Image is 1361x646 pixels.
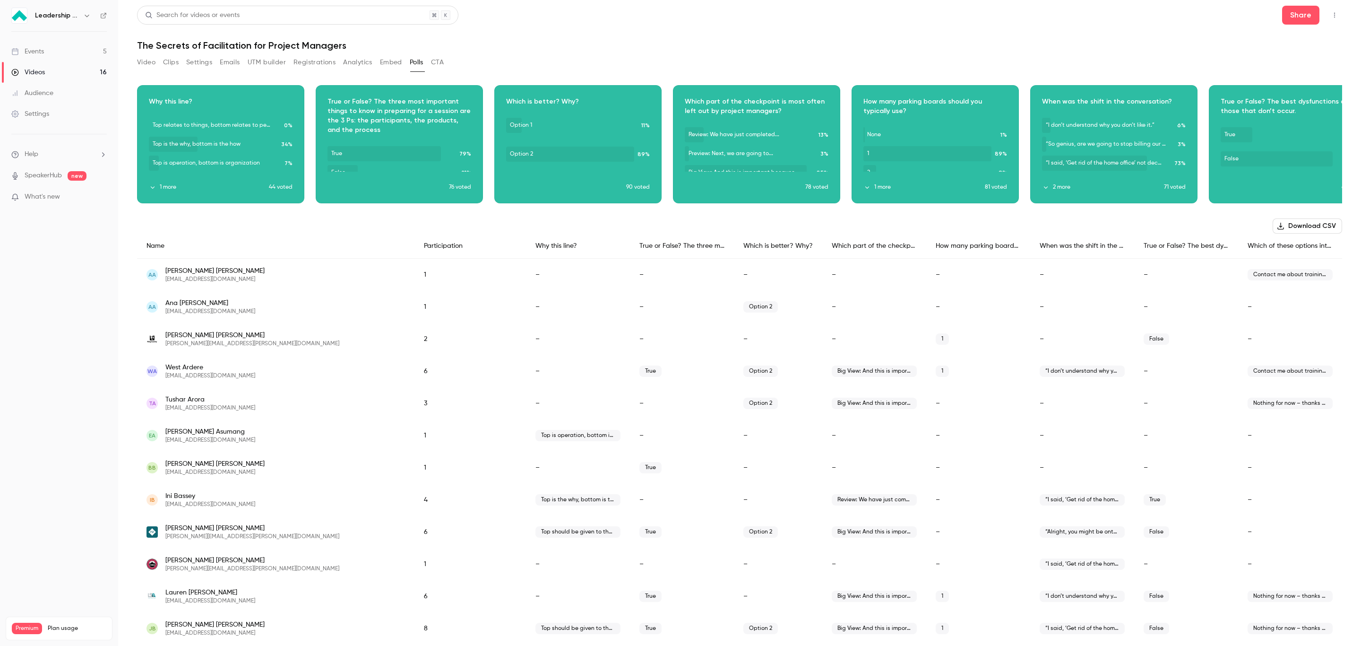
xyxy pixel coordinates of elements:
[1134,387,1238,419] div: –
[1238,548,1342,580] div: –
[1144,494,1166,506] span: True
[926,259,1030,291] div: –
[148,303,156,311] span: AA
[165,427,255,436] span: [PERSON_NAME] Asumang
[414,259,526,291] div: 1
[1040,591,1125,602] span: “I don’t understand why you don’t like it.”
[743,366,778,377] span: Option 2
[149,624,156,633] span: JB
[414,484,526,516] div: 4
[1144,591,1169,602] span: False
[630,291,734,323] div: –
[137,323,1342,355] div: abraham.araya@kingcounty.gov
[165,266,265,276] span: [PERSON_NAME] [PERSON_NAME]
[630,548,734,580] div: –
[165,395,255,404] span: Tushar Arora
[248,55,286,70] button: UTM builder
[1134,452,1238,484] div: –
[165,298,255,308] span: Ana [PERSON_NAME]
[165,404,255,412] span: [EMAIL_ADDRESS][DOMAIN_NAME]
[137,40,1342,51] h1: The Secrets of Facilitation for Project Managers
[734,234,822,259] div: Which is better? Why?
[926,387,1030,419] div: –
[1030,291,1134,323] div: –
[431,55,444,70] button: CTA
[822,323,926,355] div: –
[343,55,372,70] button: Analytics
[526,355,630,387] div: –
[1134,548,1238,580] div: –
[1238,419,1342,452] div: –
[165,556,339,565] span: [PERSON_NAME] [PERSON_NAME]
[1040,559,1125,570] span: “I said, ‘Get rid of the home office’ not decentralize the company."
[165,372,255,380] span: [EMAIL_ADDRESS][DOMAIN_NAME]
[149,183,269,192] button: 1 more
[11,88,53,98] div: Audience
[936,333,949,345] span: 1
[1134,355,1238,387] div: –
[1144,526,1169,538] span: False
[165,436,255,444] span: [EMAIL_ADDRESS][DOMAIN_NAME]
[147,367,157,375] span: WA
[630,484,734,516] div: –
[535,526,620,538] span: Top should be given to the team, bottom the team should create
[414,355,526,387] div: 6
[832,398,917,409] span: Big View: And this is important because...
[1134,291,1238,323] div: –
[11,109,49,119] div: Settings
[822,259,926,291] div: –
[535,430,620,441] span: Top is operation, bottom is organization
[95,193,107,201] iframe: Noticeable Trigger
[1040,623,1125,634] span: “I said, ‘Get rid of the home office’ not decentralize the company."
[639,591,662,602] span: True
[630,259,734,291] div: –
[137,291,1342,323] div: analucia0247@hotmail.com
[926,484,1030,516] div: –
[926,548,1030,580] div: –
[146,591,158,602] img: lifesciencespa.org
[165,533,339,541] span: [PERSON_NAME][EMAIL_ADDRESS][PERSON_NAME][DOMAIN_NAME]
[832,591,917,602] span: Big View: And this is important because...
[1042,183,1164,192] button: 2 more
[734,452,822,484] div: –
[743,301,778,313] span: Option 2
[414,291,526,323] div: 1
[1238,516,1342,548] div: –
[1134,234,1238,259] div: True or False? The best dysfunctions are those that don’t occur.
[1238,234,1342,259] div: Which of these options interest you? (Please select what best applies so that we may follow up wi...
[414,323,526,355] div: 2
[165,331,339,340] span: [PERSON_NAME] [PERSON_NAME]
[11,68,45,77] div: Videos
[1030,419,1134,452] div: –
[1282,6,1319,25] button: Share
[12,8,27,23] img: Leadership Strategies - 2025 Webinars
[165,340,339,348] span: [PERSON_NAME][EMAIL_ADDRESS][PERSON_NAME][DOMAIN_NAME]
[25,149,38,159] span: Help
[146,333,158,345] img: kingcounty.gov
[526,259,630,291] div: –
[1327,8,1342,23] button: Top Bar Actions
[293,55,336,70] button: Registrations
[165,363,255,372] span: West Ardere
[863,183,985,192] button: 1 more
[165,620,265,629] span: [PERSON_NAME] [PERSON_NAME]
[137,548,1342,580] div: andrea.bown@cwu.edu
[1030,452,1134,484] div: –
[165,565,339,573] span: [PERSON_NAME][EMAIL_ADDRESS][PERSON_NAME][DOMAIN_NAME]
[137,484,1342,516] div: basseyini97@gmail.com
[526,580,630,612] div: –
[165,597,255,605] span: [EMAIL_ADDRESS][DOMAIN_NAME]
[1134,259,1238,291] div: –
[186,55,212,70] button: Settings
[11,149,107,159] li: help-dropdown-opener
[414,516,526,548] div: 6
[832,366,917,377] span: Big View: And this is important because...
[414,234,526,259] div: Participation
[832,623,917,634] span: Big View: And this is important because...
[414,612,526,645] div: 8
[1238,484,1342,516] div: –
[832,526,917,538] span: Big View: And this is important because...
[526,234,630,259] div: Why this line?
[137,355,1342,387] div: west.ardere@gmail.com
[822,419,926,452] div: –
